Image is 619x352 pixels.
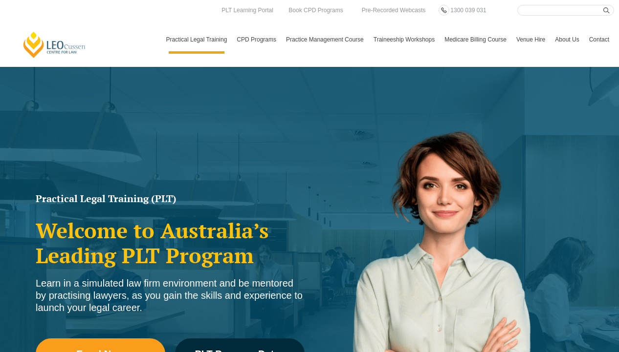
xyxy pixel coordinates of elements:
[232,25,281,54] a: CPD Programs
[440,25,511,54] a: Medicare Billing Course
[36,194,305,204] h1: Practical Legal Training (PLT)
[219,5,276,16] a: PLT Learning Portal
[511,25,550,54] a: Venue Hire
[286,5,345,16] a: Book CPD Programs
[22,31,87,59] a: [PERSON_NAME] Centre for Law
[36,218,305,268] h2: Welcome to Australia’s Leading PLT Program
[584,25,614,54] a: Contact
[359,5,428,16] a: Pre-Recorded Webcasts
[369,25,440,54] a: Traineeship Workshops
[450,7,486,14] span: 1300 039 031
[281,25,369,54] a: Practice Management Course
[550,25,584,54] a: About Us
[36,277,305,314] div: Learn in a simulated law firm environment and be mentored by practising lawyers, as you gain the ...
[448,5,488,16] a: 1300 039 031
[161,25,232,54] a: Practical Legal Training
